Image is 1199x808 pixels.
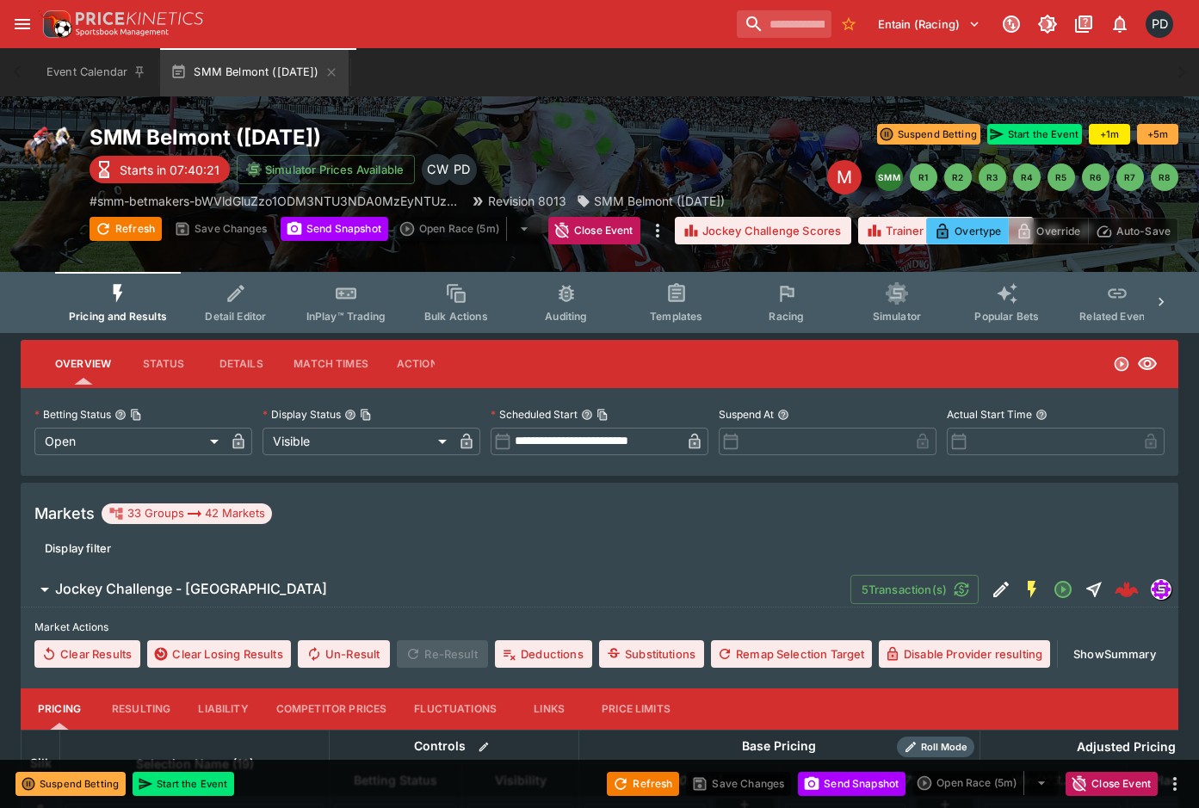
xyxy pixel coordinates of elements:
button: Links [510,688,588,730]
button: Toggle light/dark mode [1032,9,1063,40]
button: Refresh [90,217,162,241]
button: Details [202,343,280,385]
button: Bulk edit [473,736,495,758]
button: 5Transaction(s) [850,575,979,604]
button: Send Snapshot [798,772,905,796]
img: simulator [1152,580,1171,599]
button: Documentation [1068,9,1099,40]
button: Refresh [607,772,679,796]
button: No Bookmarks [835,10,862,38]
img: horse_racing.png [21,124,76,179]
button: Suspend Betting [15,772,126,796]
p: Auto-Save [1116,222,1171,240]
button: Select Tenant [868,10,991,38]
p: Overtype [955,222,1001,240]
button: R3 [979,163,1006,191]
span: Popular Bets [974,310,1039,323]
button: SGM Enabled [1017,574,1048,605]
button: Edit Detail [986,574,1017,605]
p: Revision 8013 [488,192,566,210]
button: Trainer Challenge Scores [858,217,1034,244]
span: Related Events [1079,310,1154,323]
div: Edit Meeting [827,160,862,194]
div: 33 Groups 42 Markets [108,503,265,524]
button: +1m [1089,124,1130,145]
button: Liability [184,688,262,730]
div: Open [34,428,225,455]
button: R7 [1116,163,1144,191]
span: Templates [650,310,702,323]
button: SMM Belmont ([DATE]) [160,48,348,96]
button: Suspend At [777,409,789,421]
div: Paul Dicioccio [1146,10,1173,38]
svg: Visible [1137,354,1158,374]
button: more [647,217,668,244]
button: Paul Dicioccio [1140,5,1178,43]
button: SMM [875,163,903,191]
button: Open [1048,574,1078,605]
button: Betting StatusCopy To Clipboard [114,409,127,421]
button: Suspend Betting [877,124,980,145]
label: Market Actions [34,614,1165,640]
span: Un-Result [298,640,390,668]
div: Paul Di Cioccio [446,154,477,185]
p: Scheduled Start [491,407,578,422]
p: Starts in 07:40:21 [120,161,219,179]
button: Disable Provider resulting [879,640,1049,668]
div: split button [395,217,541,241]
h2: Copy To Clipboard [90,124,725,151]
svg: Open [1113,355,1130,373]
img: logo-cerberus--red.svg [1115,577,1139,601]
div: simulator [1151,579,1171,600]
nav: pagination navigation [875,163,1178,191]
img: Sportsbook Management [76,28,169,36]
span: Detail Editor [205,310,266,323]
p: Copy To Clipboard [90,192,460,210]
p: Display Status [263,407,341,422]
button: Simulator Prices Available [237,155,415,184]
span: Selection Name (19) [117,754,273,774]
button: Close Event [548,217,640,244]
button: Price Limits [588,688,684,730]
div: Base Pricing [735,736,823,757]
span: Simulator [873,310,921,323]
p: Override [1036,222,1080,240]
div: SMM Belmont (13/09/25) [577,192,725,210]
p: SMM Belmont ([DATE]) [594,192,725,210]
button: Connected to PK [996,9,1027,40]
span: Re-Result [397,640,487,668]
button: Substitutions [599,640,704,668]
button: Scheduled StartCopy To Clipboard [581,409,593,421]
button: more [1165,774,1185,794]
div: Visible [263,428,453,455]
button: Clear Results [34,640,140,668]
h5: Markets [34,503,95,523]
th: Silk [22,730,60,796]
button: R4 [1013,163,1041,191]
div: Clint Wallis [422,154,453,185]
button: Match Times [280,343,382,385]
button: Jockey Challenge Scores [675,217,852,244]
p: Betting Status [34,407,111,422]
h6: Jockey Challenge - [GEOGRAPHIC_DATA] [55,580,327,598]
div: Event type filters [55,272,1144,333]
button: Event Calendar [36,48,157,96]
button: Start the Event [133,772,234,796]
button: R2 [944,163,972,191]
th: Controls [330,730,579,763]
span: Pricing and Results [69,310,167,323]
button: R6 [1082,163,1109,191]
button: Notifications [1104,9,1135,40]
button: Actual Start Time [1035,409,1048,421]
button: Pricing [21,688,98,730]
button: Display StatusCopy To Clipboard [344,409,356,421]
button: open drawer [7,9,38,40]
div: Start From [926,218,1178,244]
button: R5 [1048,163,1075,191]
svg: Open [1053,579,1073,600]
button: Resulting [98,688,184,730]
span: Roll Mode [914,740,974,755]
button: +5m [1137,124,1178,145]
button: Send Snapshot [281,217,388,241]
div: split button [912,771,1059,795]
